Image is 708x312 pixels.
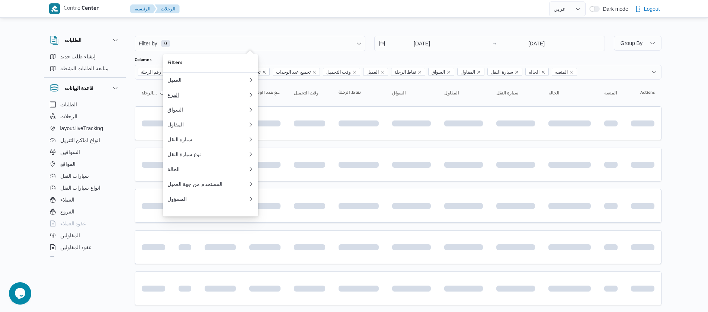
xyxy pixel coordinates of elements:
span: العميل [366,68,379,76]
button: Filter by0 available filters [135,36,365,51]
span: عقود المقاولين [60,243,92,252]
span: رقم الرحلة [141,68,161,76]
h3: الطلبات [65,36,81,45]
span: سيارة النقل [487,68,522,76]
span: نقاط الرحلة [391,68,425,76]
label: Columns [135,57,151,63]
span: المقاول [461,68,475,76]
span: وقت التحميل [326,68,351,76]
button: Remove السواق from selection in this group [446,70,451,74]
svg: Sorted in descending order [159,90,165,96]
span: Group By [621,40,643,46]
span: سيارة النقل [496,90,518,96]
input: Press the down key to open a popover containing a calendar. [375,36,459,51]
span: نقاط الرحلة [339,90,361,96]
span: Logout [644,4,660,13]
span: المنصه [604,90,617,96]
button: الفرع [163,87,258,102]
button: رقم الرحلةSorted in descending order [138,87,168,99]
div: العميل [167,77,248,83]
button: المقاول [163,117,258,132]
span: Dark mode [600,6,628,12]
span: الحاله [525,68,549,76]
button: المواقع [47,158,123,170]
div: الطلبات [44,51,126,77]
span: إنشاء طلب جديد [60,52,96,61]
span: الفروع [60,207,74,216]
span: المقاولين [60,231,80,240]
button: عقود العملاء [47,218,123,229]
button: الطلبات [50,36,120,45]
span: المواقع [60,160,76,168]
button: Remove الحاله from selection in this group [541,70,545,74]
button: layout.liveTracking [47,122,123,134]
span: السواقين [60,148,80,157]
span: المنصه [552,68,577,76]
button: Logout [632,1,663,16]
button: انواع اماكن التنزيل [47,134,123,146]
span: الطلبات [60,100,77,109]
button: اجهزة التليفون [47,253,123,265]
span: الحاله [548,90,559,96]
button: الرحلات [155,4,180,13]
button: عقود المقاولين [47,241,123,253]
button: Remove المقاول from selection in this group [477,70,481,74]
button: الطلبات [47,99,123,110]
div: الحالة [167,166,248,172]
button: المنصه [601,87,621,99]
button: وقت التحميل [291,87,328,99]
span: وقت التحميل [323,68,360,76]
button: سيارة النقل [493,87,538,99]
span: Actions [640,90,655,96]
span: انواع سيارات النقل [60,183,101,192]
button: العميل [163,73,258,87]
span: متابعة الطلبات النشطة [60,64,109,73]
button: نوع سيارة النقل [163,147,258,162]
button: Remove تحديد النطاق الجغرافى from selection in this group [262,70,266,74]
div: المستخدم من جهة العميل [167,181,248,187]
button: Remove العميل from selection in this group [380,70,385,74]
span: العميل [363,68,388,76]
button: متابعة الطلبات النشطة [47,62,123,74]
span: الرحلات [60,112,77,121]
button: المستخدم من جهة العميل [163,177,258,192]
span: Filters [167,59,254,68]
div: المسؤول [167,196,248,202]
iframe: chat widget [7,282,31,305]
input: Press the down key to open a popover containing a calendar. [500,36,574,51]
span: تجميع عدد الوحدات [276,68,311,76]
span: المقاول [457,68,484,76]
span: السواق [428,68,454,76]
button: سيارة النقل [163,132,258,147]
button: السواق [163,102,258,117]
div: سيارة النقل [167,136,248,142]
button: Remove سيارة النقل from selection in this group [515,70,519,74]
button: الحالة [163,162,258,177]
span: العملاء [60,195,74,204]
span: سيارة النقل [491,68,513,76]
span: تجميع عدد الوحدات [273,68,320,76]
button: السواقين [47,146,123,158]
div: → [492,41,497,46]
button: السواق [389,87,434,99]
span: عقود العملاء [60,219,86,228]
span: السواق [432,68,445,76]
span: وقت التحميل [294,90,318,96]
button: الرحلات [47,110,123,122]
button: المسؤول [163,192,258,206]
span: Filter by [138,39,158,48]
b: Center [81,6,99,12]
span: اجهزة التليفون [60,255,91,264]
button: Remove نقاط الرحلة from selection in this group [417,70,422,74]
span: المنصه [555,68,568,76]
span: الحاله [529,68,539,76]
span: سيارات النقل [60,171,89,180]
button: الفروع [47,206,123,218]
button: الرئيسيه [130,4,156,13]
button: المقاولين [47,229,123,241]
div: المقاول [167,122,248,128]
span: رقم الرحلة; Sorted in descending order [141,90,158,96]
div: نوع سيارة النقل [167,151,248,157]
div: السواق [167,107,248,113]
button: انواع سيارات النقل [47,182,123,194]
